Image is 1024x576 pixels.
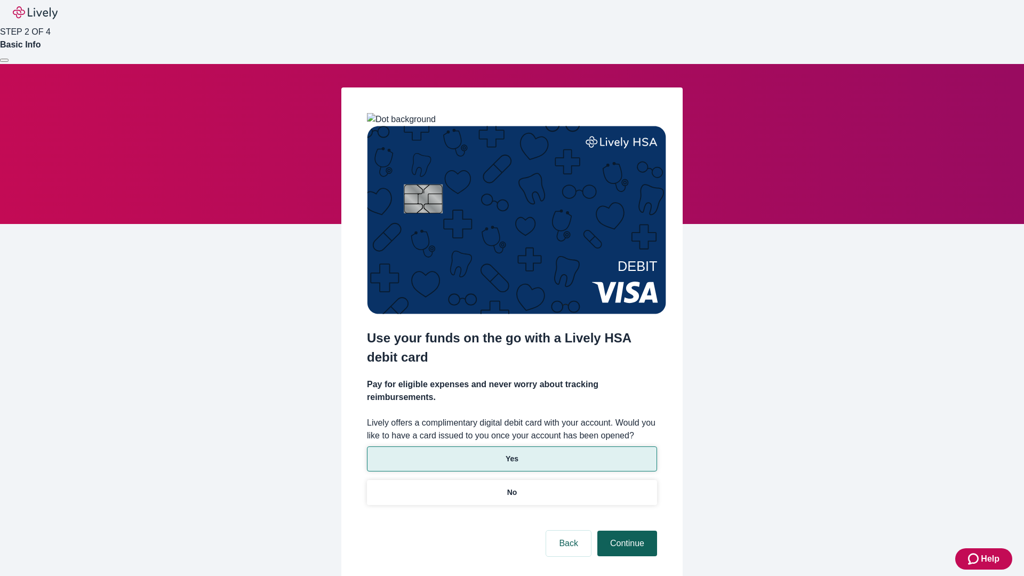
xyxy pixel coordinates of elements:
[367,446,657,471] button: Yes
[367,480,657,505] button: No
[507,487,517,498] p: No
[367,378,657,404] h4: Pay for eligible expenses and never worry about tracking reimbursements.
[367,329,657,367] h2: Use your funds on the go with a Lively HSA debit card
[506,453,518,465] p: Yes
[981,553,999,565] span: Help
[367,417,657,442] label: Lively offers a complimentary digital debit card with your account. Would you like to have a card...
[367,126,666,314] img: Debit card
[968,553,981,565] svg: Zendesk support icon
[546,531,591,556] button: Back
[597,531,657,556] button: Continue
[13,6,58,19] img: Lively
[367,113,436,126] img: Dot background
[955,548,1012,570] button: Zendesk support iconHelp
